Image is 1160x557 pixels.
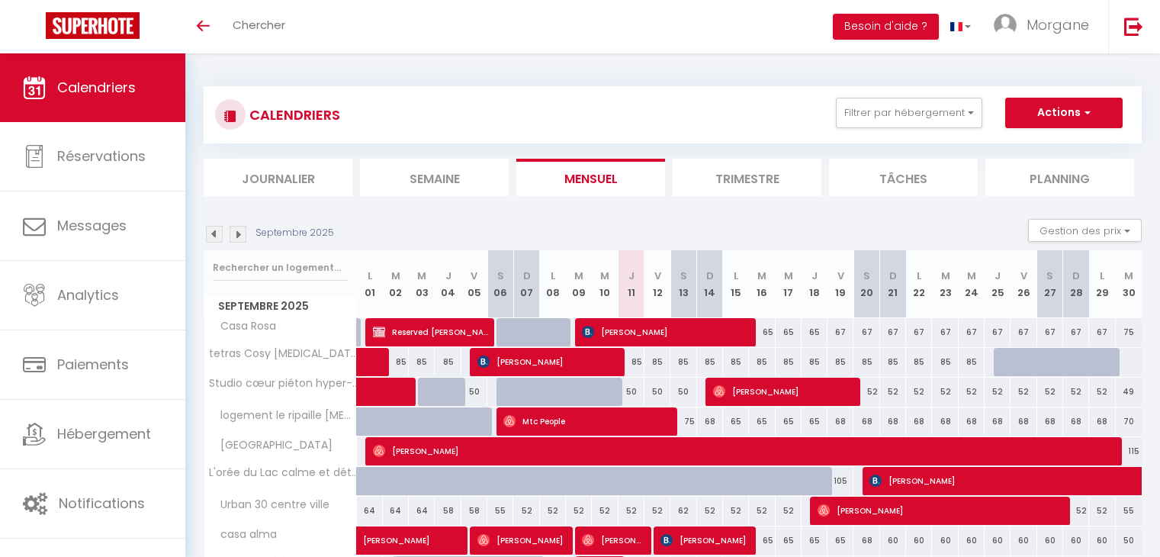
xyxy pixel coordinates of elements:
abbr: M [391,269,400,283]
div: 105 [827,467,853,495]
div: 52 [513,497,539,525]
th: 17 [776,250,802,318]
span: [PERSON_NAME] [582,317,751,346]
div: 52 [1011,378,1036,406]
span: Messages [57,216,127,235]
div: 55 [1116,497,1142,525]
th: 06 [487,250,513,318]
li: Planning [985,159,1134,196]
div: 85 [827,348,853,376]
div: 52 [1089,497,1115,525]
div: 85 [776,348,802,376]
div: 52 [697,497,723,525]
abbr: J [445,269,451,283]
span: Mtc People [503,407,673,436]
abbr: L [368,269,372,283]
div: 85 [697,348,723,376]
div: 52 [1089,378,1115,406]
span: Analytics [57,285,119,304]
abbr: V [654,269,661,283]
div: 52 [1037,378,1063,406]
th: 04 [435,250,461,318]
th: 16 [749,250,775,318]
div: 60 [932,526,958,555]
div: 85 [409,348,435,376]
th: 23 [932,250,958,318]
abbr: M [941,269,950,283]
span: Morgane [1027,15,1089,34]
div: 85 [802,348,827,376]
th: 18 [802,250,827,318]
div: 85 [644,348,670,376]
div: 85 [749,348,775,376]
div: 65 [802,526,827,555]
div: 65 [827,526,853,555]
div: 52 [985,378,1011,406]
div: 68 [985,407,1011,436]
th: 12 [644,250,670,318]
button: Besoin d'aide ? [833,14,939,40]
th: 14 [697,250,723,318]
abbr: J [628,269,635,283]
span: [PERSON_NAME] [582,526,644,555]
abbr: L [917,269,921,283]
span: L'orée du Lac calme et détente [207,467,359,478]
div: 50 [670,378,696,406]
div: 58 [461,497,487,525]
div: 60 [1011,526,1036,555]
div: 85 [619,348,644,376]
div: 67 [853,318,879,346]
div: 50 [461,378,487,406]
th: 02 [383,250,409,318]
th: 15 [723,250,749,318]
span: [PERSON_NAME] [818,496,1067,525]
div: 52 [853,378,879,406]
div: 85 [435,348,461,376]
li: Journalier [204,159,352,196]
div: 52 [932,378,958,406]
div: 65 [776,407,802,436]
a: [PERSON_NAME] [357,526,383,555]
div: 50 [619,378,644,406]
abbr: L [551,269,555,283]
div: 65 [749,407,775,436]
abbr: V [837,269,844,283]
img: ... [994,14,1017,37]
span: Calendriers [57,78,136,97]
th: 11 [619,250,644,318]
abbr: D [889,269,897,283]
div: 68 [1011,407,1036,436]
div: 60 [1063,526,1089,555]
div: 65 [802,407,827,436]
div: 65 [749,526,775,555]
p: Septembre 2025 [255,226,334,240]
div: 52 [749,497,775,525]
div: 52 [1063,497,1089,525]
th: 20 [853,250,879,318]
input: Rechercher un logement... [213,254,348,282]
span: Reserved [PERSON_NAME] [373,317,489,346]
abbr: S [680,269,687,283]
div: 52 [540,497,566,525]
th: 03 [409,250,435,318]
abbr: S [863,269,870,283]
span: [PERSON_NAME] [477,347,620,376]
th: 28 [1063,250,1089,318]
div: 68 [906,407,932,436]
div: 68 [932,407,958,436]
div: 85 [723,348,749,376]
div: 85 [880,348,906,376]
div: 52 [619,497,644,525]
div: 52 [959,378,985,406]
div: 85 [670,348,696,376]
abbr: M [757,269,766,283]
th: 09 [566,250,592,318]
div: 68 [853,526,879,555]
div: 68 [880,407,906,436]
div: 70 [1116,407,1142,436]
div: 85 [853,348,879,376]
div: 67 [880,318,906,346]
div: 55 [487,497,513,525]
div: 62 [670,497,696,525]
span: [PERSON_NAME] [373,436,1129,465]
